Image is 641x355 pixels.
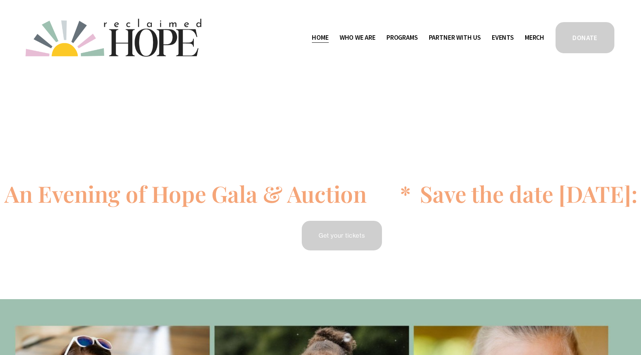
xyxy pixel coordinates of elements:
[429,32,481,43] span: Partner With Us
[386,32,418,43] span: Programs
[429,31,481,43] a: folder dropdown
[312,31,328,43] a: Home
[492,31,514,43] a: Events
[554,21,615,54] a: DONATE
[386,31,418,43] a: folder dropdown
[301,220,383,252] a: Get your tickets
[340,32,376,43] span: Who We Are
[25,19,201,57] img: Reclaimed Hope Initiative
[525,31,544,43] a: Merch
[340,31,376,43] a: folder dropdown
